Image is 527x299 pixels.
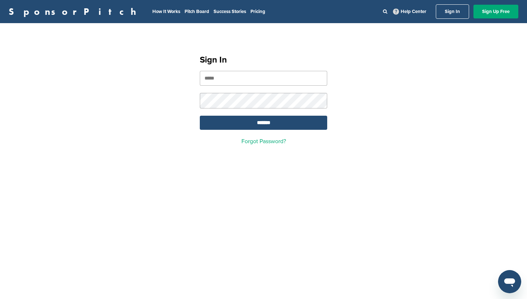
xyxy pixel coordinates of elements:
a: Success Stories [214,9,246,14]
a: Help Center [392,7,428,16]
a: Sign In [436,4,469,19]
a: Pricing [250,9,265,14]
a: SponsorPitch [9,7,141,16]
a: Sign Up Free [473,5,518,18]
iframe: Button to launch messaging window [498,270,521,293]
a: How It Works [152,9,180,14]
a: Pitch Board [185,9,209,14]
h1: Sign In [200,54,327,67]
a: Forgot Password? [241,138,286,145]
